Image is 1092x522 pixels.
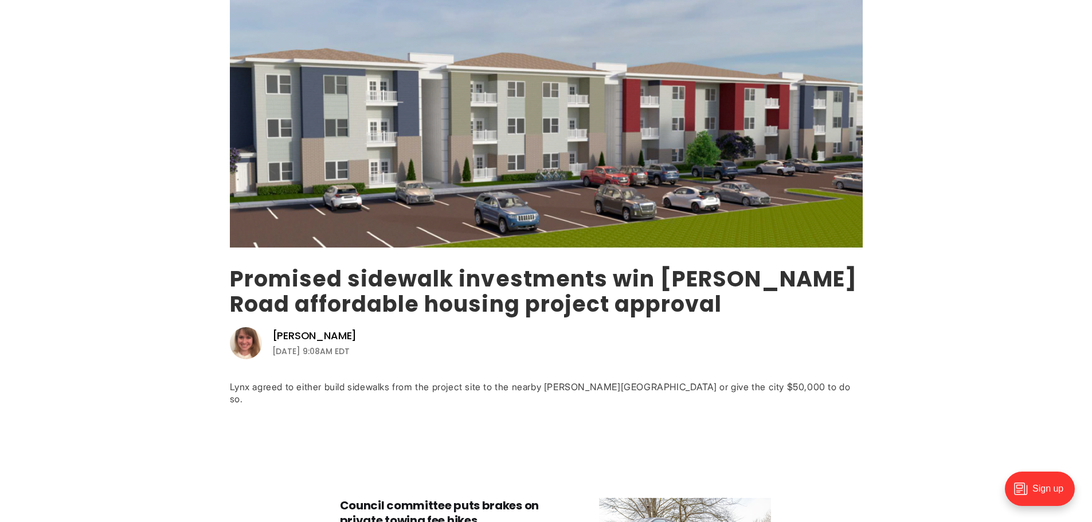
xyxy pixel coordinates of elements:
time: [DATE] 9:08AM EDT [272,344,350,358]
a: [PERSON_NAME] [272,329,357,343]
a: Promised sidewalk investments win [PERSON_NAME] Road affordable housing project approval [230,264,857,319]
div: Lynx agreed to either build sidewalks from the project site to the nearby [PERSON_NAME][GEOGRAPHI... [230,381,863,405]
img: Sarah Vogelsong [230,327,262,359]
iframe: portal-trigger [995,466,1092,522]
